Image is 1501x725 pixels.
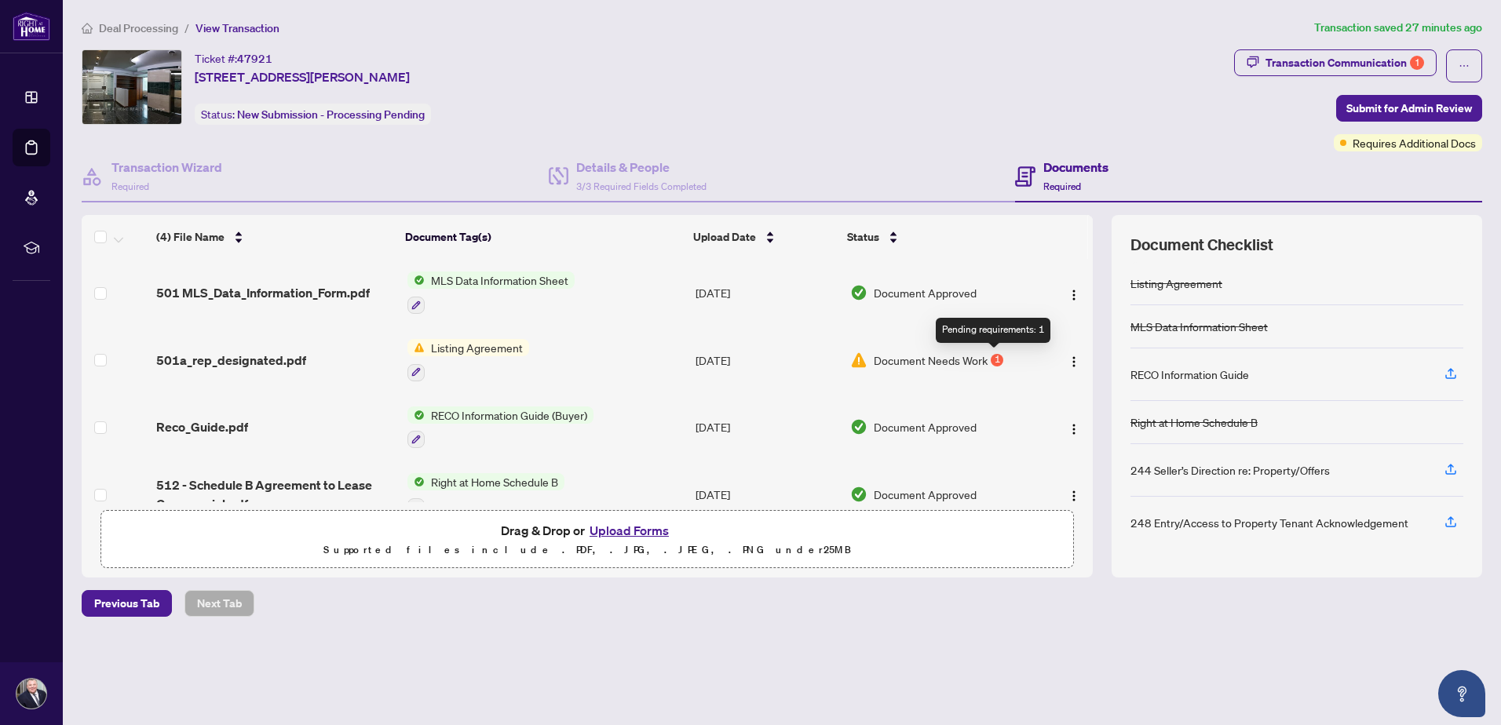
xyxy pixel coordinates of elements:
[16,679,46,709] img: Profile Icon
[99,21,178,35] span: Deal Processing
[407,406,425,424] img: Status Icon
[111,180,149,192] span: Required
[689,394,844,461] td: [DATE]
[1068,423,1080,435] img: Logo
[991,354,1003,366] div: 1
[407,406,593,449] button: Status IconRECO Information Guide (Buyer)
[1314,19,1482,37] article: Transaction saved 27 minutes ago
[1130,366,1249,383] div: RECO Information Guide
[1234,49,1437,76] button: Transaction Communication1
[689,259,844,326] td: [DATE]
[407,339,425,356] img: Status Icon
[195,21,279,35] span: View Transaction
[407,271,575,314] button: Status IconMLS Data Information Sheet
[1130,414,1258,431] div: Right at Home Schedule B
[1459,60,1470,71] span: ellipsis
[1061,348,1086,373] button: Logo
[1130,514,1408,531] div: 248 Entry/Access to Property Tenant Acknowledgement
[1061,280,1086,305] button: Logo
[407,339,529,381] button: Status IconListing Agreement
[1336,95,1482,122] button: Submit for Admin Review
[585,520,674,541] button: Upload Forms
[156,351,306,370] span: 501a_rep_designated.pdf
[237,52,272,66] span: 47921
[407,473,425,490] img: Status Icon
[82,590,172,617] button: Previous Tab
[1265,50,1424,75] div: Transaction Communication
[689,461,844,528] td: [DATE]
[850,284,867,301] img: Document Status
[1068,289,1080,301] img: Logo
[850,352,867,369] img: Document Status
[184,19,189,37] li: /
[94,591,159,616] span: Previous Tab
[425,473,564,490] span: Right at Home Schedule B
[501,520,674,541] span: Drag & Drop or
[936,318,1050,343] div: Pending requirements: 1
[195,67,410,86] span: [STREET_ADDRESS][PERSON_NAME]
[1043,180,1081,192] span: Required
[1346,96,1472,121] span: Submit for Admin Review
[1068,355,1080,368] img: Logo
[1061,482,1086,507] button: Logo
[150,215,400,259] th: (4) File Name
[425,406,593,424] span: RECO Information Guide (Buyer)
[874,284,977,301] span: Document Approved
[237,107,425,122] span: New Submission - Processing Pending
[1410,56,1424,70] div: 1
[847,228,879,246] span: Status
[1068,490,1080,502] img: Logo
[1130,461,1330,479] div: 244 Seller’s Direction re: Property/Offers
[576,180,707,192] span: 3/3 Required Fields Completed
[841,215,1033,259] th: Status
[111,541,1064,559] p: Supported files include .PDF, .JPG, .JPEG, .PNG under 25 MB
[195,49,272,67] div: Ticket #:
[689,326,844,394] td: [DATE]
[1353,134,1476,151] span: Requires Additional Docs
[13,12,50,41] img: logo
[1438,670,1485,717] button: Open asap
[407,473,564,516] button: Status IconRight at Home Schedule B
[1130,275,1222,292] div: Listing Agreement
[693,228,756,246] span: Upload Date
[156,228,225,246] span: (4) File Name
[576,158,707,177] h4: Details & People
[1130,318,1268,335] div: MLS Data Information Sheet
[850,418,867,435] img: Document Status
[850,486,867,503] img: Document Status
[1130,234,1273,256] span: Document Checklist
[156,475,394,513] span: 512 - Schedule B Agreement to Lease Commercial.pdf
[425,339,529,356] span: Listing Agreement
[425,271,575,289] span: MLS Data Information Sheet
[111,158,222,177] h4: Transaction Wizard
[156,417,248,436] span: Reco_Guide.pdf
[195,104,431,125] div: Status:
[101,511,1073,569] span: Drag & Drop orUpload FormsSupported files include .PDF, .JPG, .JPEG, .PNG under25MB
[184,590,254,617] button: Next Tab
[874,352,988,369] span: Document Needs Work
[156,283,370,302] span: 501 MLS_Data_Information_Form.pdf
[874,418,977,435] span: Document Approved
[687,215,841,259] th: Upload Date
[1043,158,1108,177] h4: Documents
[82,23,93,34] span: home
[82,50,181,124] img: IMG-C12335738_1.jpg
[407,271,425,289] img: Status Icon
[1061,414,1086,439] button: Logo
[874,486,977,503] span: Document Approved
[399,215,687,259] th: Document Tag(s)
